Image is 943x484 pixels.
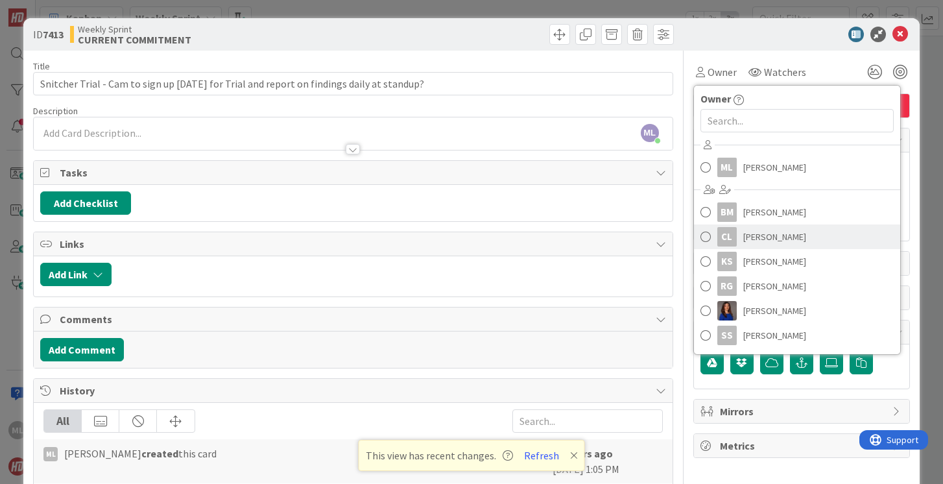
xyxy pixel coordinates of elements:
[60,311,649,327] span: Comments
[717,202,737,222] div: BM
[553,446,663,477] div: [DATE] 1:05 PM
[33,72,673,95] input: type card name here...
[743,227,806,247] span: [PERSON_NAME]
[27,2,59,18] span: Support
[694,200,900,224] a: BM[PERSON_NAME]
[717,158,737,177] div: ML
[33,60,50,72] label: Title
[743,326,806,345] span: [PERSON_NAME]
[512,409,663,433] input: Search...
[694,348,900,372] a: SL[PERSON_NAME]
[743,276,806,296] span: [PERSON_NAME]
[33,105,78,117] span: Description
[40,191,131,215] button: Add Checklist
[694,249,900,274] a: KS[PERSON_NAME]
[694,224,900,249] a: CL[PERSON_NAME]
[743,252,806,271] span: [PERSON_NAME]
[700,91,731,106] span: Owner
[40,338,124,361] button: Add Comment
[764,64,806,80] span: Watchers
[720,438,886,454] span: Metrics
[519,447,564,464] button: Refresh
[40,263,112,286] button: Add Link
[743,202,806,222] span: [PERSON_NAME]
[743,158,806,177] span: [PERSON_NAME]
[78,24,191,34] span: Weekly Sprint
[717,301,737,321] img: SL
[60,165,649,180] span: Tasks
[717,227,737,247] div: CL
[717,326,737,345] div: SS
[33,27,64,42] span: ID
[694,323,900,348] a: SS[PERSON_NAME]
[720,404,886,419] span: Mirrors
[43,447,58,461] div: ML
[141,447,178,460] b: created
[44,410,82,432] div: All
[64,446,217,461] span: [PERSON_NAME] this card
[700,109,894,132] input: Search...
[641,124,659,142] span: ML
[60,236,649,252] span: Links
[366,448,513,463] span: This view has recent changes.
[694,298,900,323] a: SL[PERSON_NAME]
[717,252,737,271] div: KS
[708,64,737,80] span: Owner
[694,274,900,298] a: RG[PERSON_NAME]
[43,28,64,41] b: 7413
[717,276,737,296] div: RG
[60,383,649,398] span: History
[78,34,191,45] b: CURRENT COMMITMENT
[743,301,806,321] span: [PERSON_NAME]
[694,155,900,180] a: ML[PERSON_NAME]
